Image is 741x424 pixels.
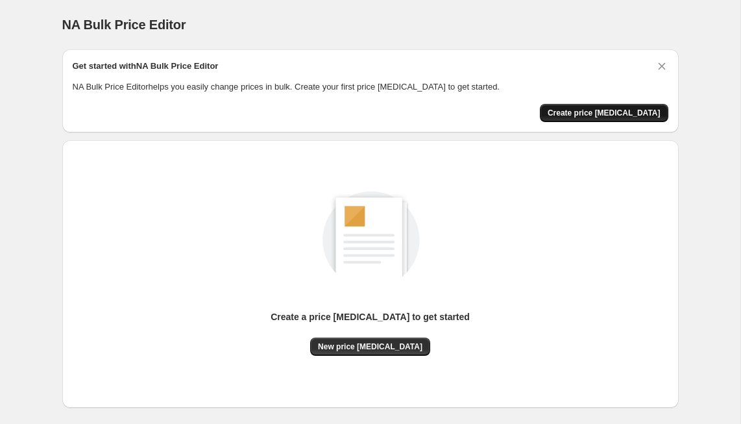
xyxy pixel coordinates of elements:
span: New price [MEDICAL_DATA] [318,342,422,352]
span: Create price [MEDICAL_DATA] [548,108,661,118]
button: Dismiss card [655,60,668,73]
p: NA Bulk Price Editor helps you easily change prices in bulk. Create your first price [MEDICAL_DAT... [73,81,668,94]
h2: Get started with NA Bulk Price Editor [73,60,219,73]
button: New price [MEDICAL_DATA] [310,338,430,356]
span: NA Bulk Price Editor [62,18,186,32]
button: Create price change job [540,104,668,122]
p: Create a price [MEDICAL_DATA] to get started [271,310,470,323]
